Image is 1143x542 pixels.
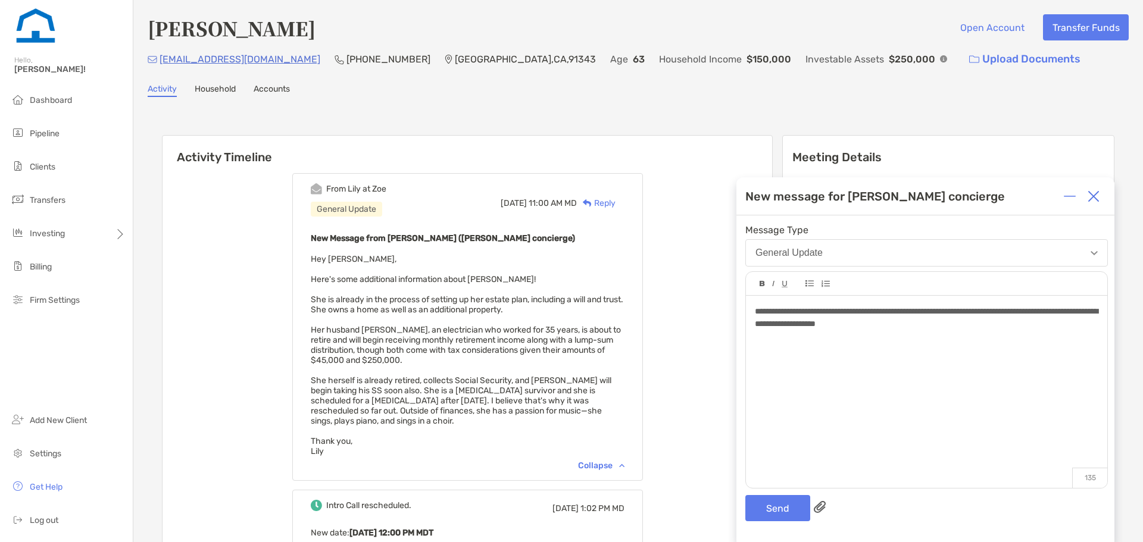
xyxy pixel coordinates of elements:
[747,52,791,67] p: $150,000
[1091,251,1098,255] img: Open dropdown arrow
[529,198,577,208] span: 11:00 AM MD
[11,479,25,493] img: get-help icon
[577,197,616,209] div: Reply
[148,84,177,97] a: Activity
[805,52,884,67] p: Investable Assets
[760,281,765,287] img: Editor control icon
[14,64,126,74] span: [PERSON_NAME]!
[30,515,58,525] span: Log out
[821,280,830,287] img: Editor control icon
[889,52,935,67] p: $250,000
[30,262,52,272] span: Billing
[11,192,25,206] img: transfers icon
[349,528,433,538] b: [DATE] 12:00 PM MDT
[346,52,430,67] p: [PHONE_NUMBER]
[30,162,55,172] span: Clients
[254,84,290,97] a: Accounts
[610,52,628,67] p: Age
[552,503,579,513] span: [DATE]
[782,281,788,287] img: Editor control icon
[30,195,65,205] span: Transfers
[792,150,1104,165] p: Meeting Details
[311,500,322,511] img: Event icon
[163,136,772,164] h6: Activity Timeline
[951,14,1033,40] button: Open Account
[583,199,592,207] img: Reply icon
[326,500,411,510] div: Intro Call rescheduled.
[311,254,623,456] span: Hey [PERSON_NAME], Here's some additional information about [PERSON_NAME]! She is already in the ...
[745,239,1108,267] button: General Update
[814,501,826,513] img: paperclip attachments
[961,46,1088,72] a: Upload Documents
[745,189,1005,203] div: New message for [PERSON_NAME] concierge
[11,159,25,173] img: clients icon
[1072,468,1107,488] p: 135
[11,126,25,140] img: pipeline icon
[30,95,72,105] span: Dashboard
[1064,190,1076,202] img: Expand or collapse
[326,184,386,194] div: From Lily at Zoe
[11,225,25,240] img: investing icon
[11,446,25,460] img: settings icon
[11,512,25,527] img: logout icon
[195,84,236,97] a: Household
[11,259,25,273] img: billing icon
[578,460,624,471] div: Collapse
[311,183,322,195] img: Event icon
[30,228,65,239] span: Investing
[30,449,61,459] span: Settings
[11,92,25,106] img: dashboard icon
[659,52,742,67] p: Household Income
[11,292,25,306] img: firm-settings icon
[1088,190,1100,202] img: Close
[580,503,624,513] span: 1:02 PM MD
[755,247,823,258] div: General Update
[14,5,57,48] img: Zoe Logo
[148,14,316,42] h4: [PERSON_NAME]
[1043,14,1129,40] button: Transfer Funds
[30,129,60,139] span: Pipeline
[30,482,63,492] span: Get Help
[619,463,624,467] img: Chevron icon
[11,412,25,427] img: add_new_client icon
[30,415,87,425] span: Add New Client
[148,56,157,63] img: Email Icon
[805,280,814,287] img: Editor control icon
[772,281,775,287] img: Editor control icon
[969,55,979,64] img: button icon
[501,198,527,208] span: [DATE]
[30,295,80,305] span: Firm Settings
[940,55,947,62] img: Info Icon
[311,202,382,217] div: General Update
[160,52,320,67] p: [EMAIL_ADDRESS][DOMAIN_NAME]
[745,495,810,521] button: Send
[311,525,624,540] p: New date :
[335,55,344,64] img: Phone Icon
[745,224,1108,236] span: Message Type
[311,233,575,243] b: New Message from [PERSON_NAME] ([PERSON_NAME] concierge)
[445,55,452,64] img: Location Icon
[633,52,645,67] p: 63
[455,52,596,67] p: [GEOGRAPHIC_DATA] , CA , 91343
